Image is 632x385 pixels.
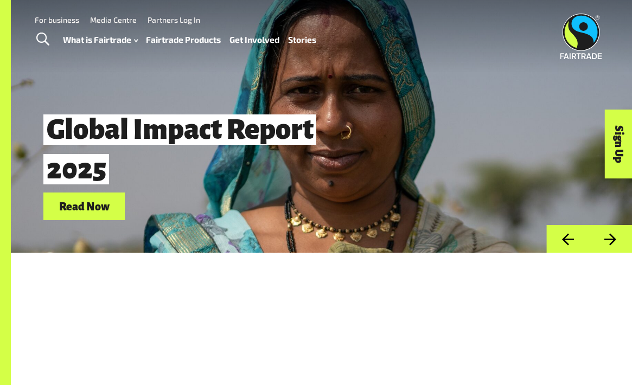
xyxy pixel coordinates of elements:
a: Toggle Search [29,26,56,53]
a: Fairtrade Products [146,32,221,47]
a: Stories [288,32,316,47]
a: Media Centre [90,15,137,24]
img: Fairtrade Australia New Zealand logo [560,14,602,59]
a: What is Fairtrade [63,32,138,47]
button: Next [589,225,632,253]
span: Global Impact Report 2025 [43,114,316,185]
a: For business [35,15,79,24]
a: Read Now [43,193,125,220]
a: Get Involved [229,32,279,47]
a: Partners Log In [148,15,200,24]
button: Previous [546,225,589,253]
